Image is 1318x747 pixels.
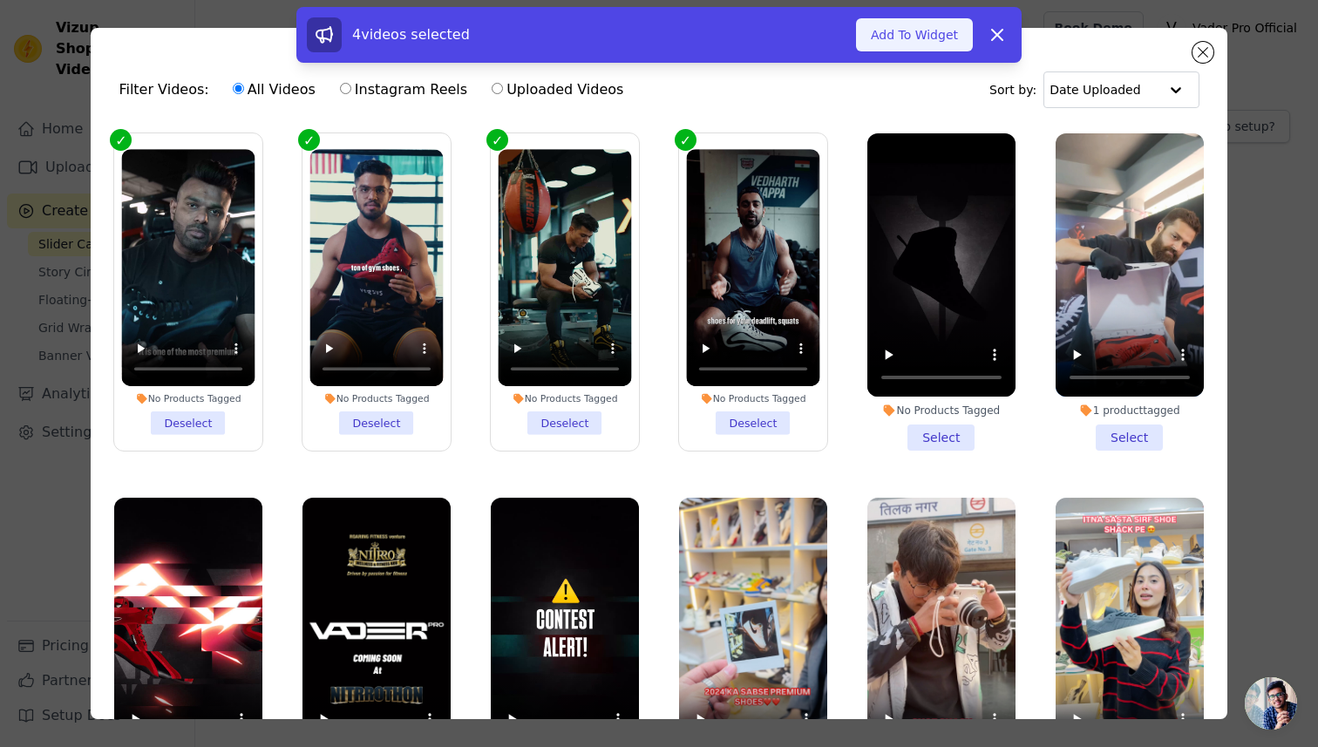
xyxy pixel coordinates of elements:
[867,404,1016,418] div: No Products Tagged
[232,78,316,101] label: All Videos
[1245,677,1297,730] a: Open chat
[1056,404,1204,418] div: 1 product tagged
[856,18,973,51] button: Add To Widget
[352,26,470,43] span: 4 videos selected
[310,392,444,404] div: No Products Tagged
[686,392,819,404] div: No Products Tagged
[499,392,632,404] div: No Products Tagged
[339,78,468,101] label: Instagram Reels
[491,78,624,101] label: Uploaded Videos
[989,71,1199,108] div: Sort by:
[119,70,633,110] div: Filter Videos:
[122,392,255,404] div: No Products Tagged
